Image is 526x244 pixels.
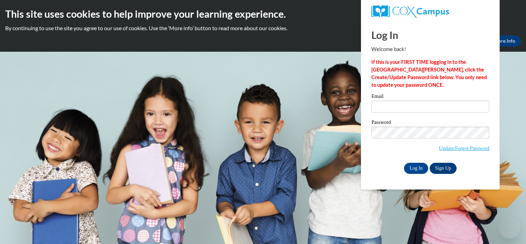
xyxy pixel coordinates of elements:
[430,163,457,174] a: Sign Up
[371,120,489,127] label: Password
[439,145,489,151] a: Update/Forgot Password
[371,94,489,101] label: Email
[371,28,489,42] h1: Log In
[371,59,487,88] strong: If this is your FIRST TIME logging in to the [GEOGRAPHIC_DATA][PERSON_NAME], click the Create/Upd...
[404,163,428,174] input: Log In
[371,5,489,18] a: COX Campus
[498,216,520,238] iframe: Button to launch messaging window
[371,45,489,53] p: Welcome back!
[488,35,521,47] a: More Info
[5,24,521,32] p: By continuing to use the site you agree to our use of cookies. Use the ‘More info’ button to read...
[5,7,521,21] h2: This site uses cookies to help improve your learning experience.
[371,5,449,18] img: COX Campus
